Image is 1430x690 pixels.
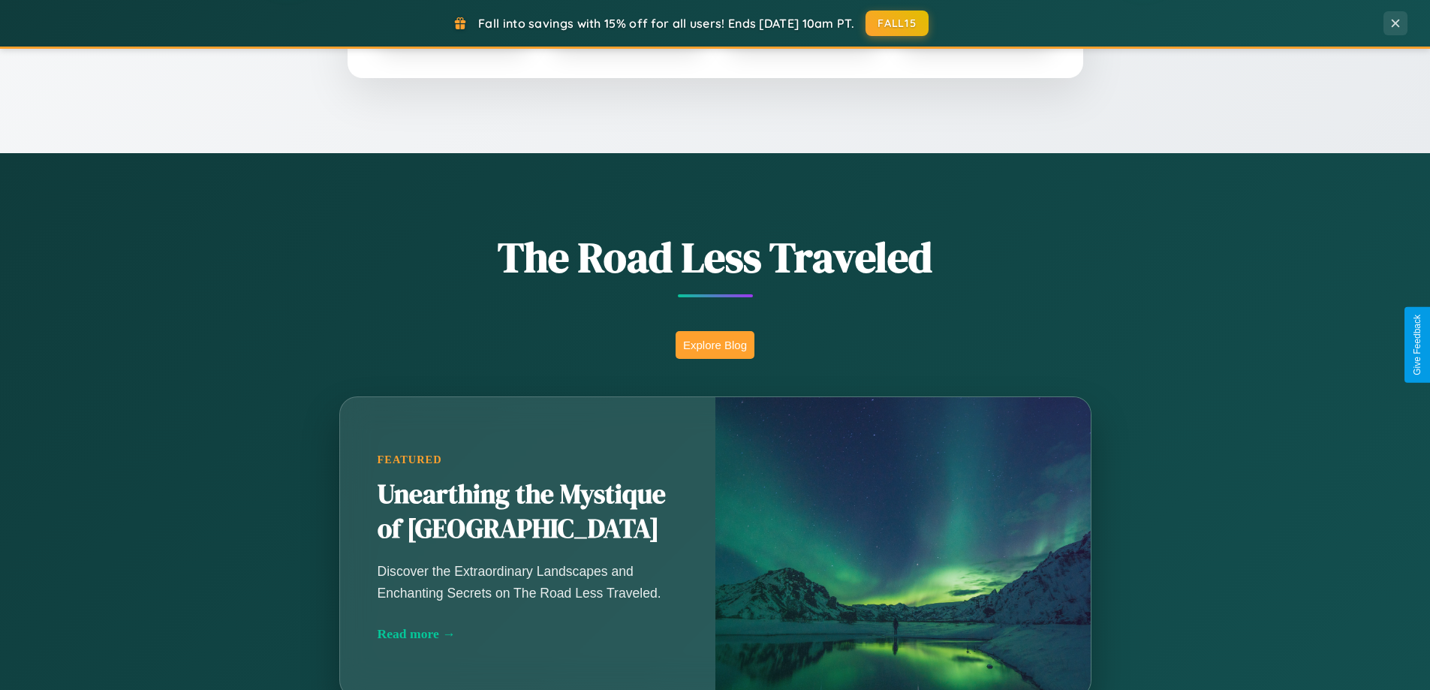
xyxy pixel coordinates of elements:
span: Fall into savings with 15% off for all users! Ends [DATE] 10am PT. [478,16,854,31]
h1: The Road Less Traveled [265,228,1166,286]
div: Read more → [378,626,678,642]
div: Give Feedback [1412,315,1422,375]
h2: Unearthing the Mystique of [GEOGRAPHIC_DATA] [378,478,678,547]
p: Discover the Extraordinary Landscapes and Enchanting Secrets on The Road Less Traveled. [378,561,678,603]
div: Featured [378,453,678,466]
button: Explore Blog [676,331,754,359]
button: FALL15 [866,11,929,36]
